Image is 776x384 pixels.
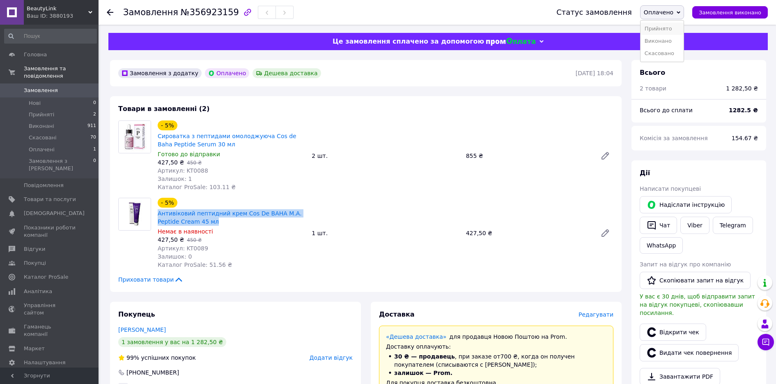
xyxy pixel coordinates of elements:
[640,344,739,361] button: Видати чек повернення
[386,342,606,351] div: Доставку оплачують:
[27,5,88,12] span: BeautyLink
[680,217,709,234] a: Viber
[310,354,353,361] span: Додати відгук
[29,146,55,153] span: Оплачені
[386,352,606,369] li: , при заказе от 700 ₴ , когда он получен покупателем (списываются с [PERSON_NAME]);
[158,261,232,268] span: Каталог ProSale: 51.56 ₴
[158,159,184,166] span: 427,50 ₴
[29,111,54,118] span: Прийняті
[90,134,96,141] span: 70
[308,227,462,239] div: 1 шт.
[158,120,177,130] div: - 5%
[93,157,96,172] span: 0
[87,123,96,130] span: 911
[732,135,758,141] span: 154.67 ₴
[24,87,58,94] span: Замовлення
[640,107,693,113] span: Всього до сплати
[118,310,155,318] span: Покупець
[579,311,613,318] span: Редагувати
[253,68,321,78] div: Дешева доставка
[158,151,220,157] span: Готово до відправки
[640,185,701,192] span: Написати покупцеві
[29,134,57,141] span: Скасовані
[24,51,47,58] span: Головна
[576,70,613,76] time: [DATE] 18:04
[640,237,683,254] a: WhatsApp
[158,167,208,174] span: Артикул: KT0088
[158,236,184,243] span: 427,50 ₴
[119,121,151,153] img: Сироватка з пептидами омолоджуюча Cos de Baha Peptide Serum 30 мл
[24,210,85,217] span: [DEMOGRAPHIC_DATA]
[308,150,462,162] div: 2 шт.
[640,169,650,177] span: Дії
[640,135,708,141] span: Комісія за замовлення
[126,354,139,361] span: 99%
[118,354,196,362] div: успішних покупок
[119,198,151,230] img: Антивіковий пептидний крем Cos De BAHA M.A. Peptide Cream 45 мл
[126,368,180,377] div: [PHONE_NUMBER]
[24,65,99,80] span: Замовлення та повідомлення
[699,9,761,16] span: Замовлення виконано
[640,196,732,213] button: Надіслати інструкцію
[640,293,755,316] span: У вас є 30 днів, щоб відправити запит на відгук покупцеві, скопіювавши посилання.
[158,245,208,252] span: Артикул: KT0089
[158,210,302,225] a: Антивіковий пептидний крем Cos De BAHA M.A. Peptide Cream 45 мл
[107,8,113,16] div: Повернутися назад
[641,47,684,60] li: Скасовано
[158,133,296,148] a: Сироватка з пептидами омолоджуюча Cos de Baha Peptide Serum 30 мл
[713,217,753,234] a: Telegram
[333,37,484,45] span: Це замовлення сплачено за допомогою
[158,253,192,260] span: Залишок: 0
[93,111,96,118] span: 2
[187,160,202,166] span: 450 ₴
[758,334,774,350] button: Чат з покупцем
[729,107,758,113] b: 1282.5 ₴
[4,29,97,44] input: Пошук
[24,224,76,239] span: Показники роботи компанії
[640,85,666,92] span: 2 товари
[640,272,751,289] button: Скопіювати запит на відгук
[640,217,677,234] button: Чат
[187,237,202,243] span: 450 ₴
[597,148,613,164] a: Редагувати
[24,259,46,267] span: Покупці
[24,273,68,281] span: Каталог ProSale
[394,370,452,376] span: залишок — Prom.
[644,9,673,16] span: Оплачено
[29,123,54,130] span: Виконані
[24,359,66,366] span: Налаштування
[394,353,455,360] span: 30 ₴ — продавець
[692,6,768,19] button: Замовлення виконано
[27,12,99,20] div: Ваш ID: 3880193
[463,227,594,239] div: 427,50 ₴
[181,7,239,17] span: №356923159
[24,302,76,317] span: Управління сайтом
[118,326,166,333] a: [PERSON_NAME]
[158,228,213,235] span: Немає в наявності
[640,69,665,76] span: Всього
[379,310,415,318] span: Доставка
[24,345,45,352] span: Маркет
[93,146,96,153] span: 1
[118,337,226,347] div: 1 замовлення у вас на 1 282,50 ₴
[24,196,76,203] span: Товари та послуги
[386,333,446,340] a: «Дешева доставка»
[24,323,76,338] span: Гаманець компанії
[158,176,192,182] span: Залишок: 1
[463,150,594,162] div: 855 ₴
[205,68,249,78] div: Оплачено
[641,35,684,47] li: Виконано
[158,198,177,208] div: - 5%
[24,245,45,253] span: Відгуки
[556,8,632,16] div: Статус замовлення
[123,7,178,17] span: Замовлення
[24,288,52,295] span: Аналітика
[726,84,758,93] div: 1 282,50 ₴
[93,99,96,107] span: 0
[24,182,64,189] span: Повідомлення
[118,68,202,78] div: Замовлення з додатку
[640,261,731,268] span: Запит на відгук про компанію
[118,105,210,113] span: Товари в замовленні (2)
[641,23,684,35] li: Прийнято
[29,99,41,107] span: Нові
